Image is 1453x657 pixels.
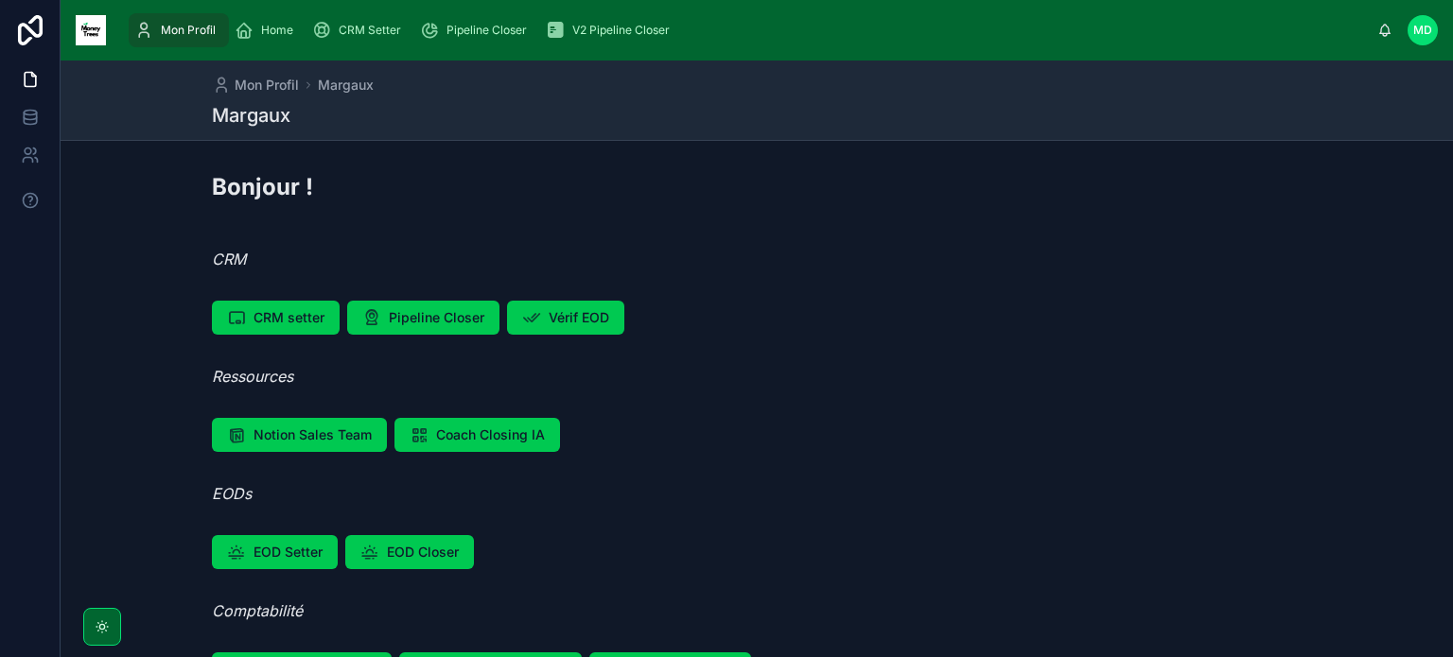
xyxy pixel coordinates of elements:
span: Pipeline Closer [389,308,484,327]
a: Mon Profil [212,76,299,95]
span: Mon Profil [235,76,299,95]
div: scrollable content [121,9,1377,51]
button: EOD Closer [345,535,474,569]
button: CRM setter [212,301,340,335]
span: MD [1413,23,1432,38]
span: Coach Closing IA [436,425,545,444]
span: Pipeline Closer [446,23,527,38]
button: Notion Sales Team [212,418,387,452]
img: App logo [76,15,106,45]
em: CRM [212,250,246,268]
h2: Bonjour ! [212,171,313,202]
a: Home [229,13,306,47]
span: CRM setter [254,308,324,327]
span: Notion Sales Team [254,425,372,444]
a: V2 Pipeline Closer [540,13,683,47]
button: EOD Setter [212,535,338,569]
span: Mon Profil [161,23,216,38]
h1: Margaux [212,102,290,129]
span: CRM Setter [339,23,401,38]
button: Pipeline Closer [347,301,499,335]
em: EODs [212,484,252,503]
a: Mon Profil [129,13,229,47]
span: Home [261,23,293,38]
em: Ressources [212,367,293,386]
span: V2 Pipeline Closer [572,23,670,38]
button: Coach Closing IA [394,418,560,452]
span: Vérif EOD [549,308,609,327]
button: Vérif EOD [507,301,624,335]
span: EOD Closer [387,543,459,562]
a: Pipeline Closer [414,13,540,47]
span: EOD Setter [254,543,323,562]
a: Margaux [318,76,374,95]
em: Comptabilité [212,601,303,620]
a: CRM Setter [306,13,414,47]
